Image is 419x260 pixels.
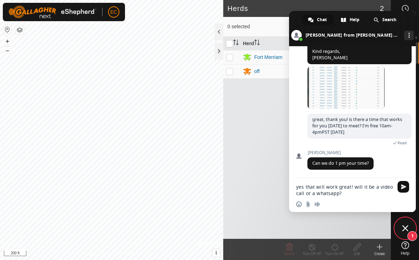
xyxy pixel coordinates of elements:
[212,249,220,257] button: i
[323,251,346,256] div: Turn On VP
[288,19,373,34] input: Search (S)
[215,250,217,256] span: i
[350,14,359,25] span: Help
[254,54,282,61] div: Fort Merriam
[3,46,12,55] button: –
[284,252,295,256] span: Delete
[404,31,414,40] div: More channels
[110,8,117,16] span: EC
[407,231,417,241] span: 1
[240,37,300,50] th: Herd
[296,201,302,207] span: Insert an emoji
[314,201,320,207] span: Audio message
[84,251,110,257] a: Privacy Policy
[254,41,260,46] p-sorticon: Activate to sort
[312,160,369,166] span: Can we do 1 pm your time?
[3,25,12,34] button: Reset Map
[301,251,323,256] div: Turn Off VP
[8,6,96,18] img: Gallagher Logo
[296,184,393,196] textarea: Compose your message...
[312,116,402,135] span: great, thank you! is there a time that works for you [DATE] to meet? I'm free 10am-4pmPST [DATE]
[395,218,416,239] div: Close chat
[254,68,259,75] div: off
[307,150,374,155] span: [PERSON_NAME]
[398,140,407,145] span: Read
[227,23,288,30] span: 0 selected
[382,14,396,25] span: Search
[302,14,334,25] div: Chat
[15,26,24,34] button: Map Layers
[380,3,384,14] span: 2
[3,37,12,46] button: +
[317,14,327,25] span: Chat
[401,251,409,255] span: Help
[233,41,239,46] p-sorticon: Activate to sort
[367,14,404,25] div: Search
[305,201,311,207] span: Send a file
[227,4,380,13] h2: Herds
[391,238,419,258] a: Help
[398,181,409,193] span: Send
[368,251,391,256] div: Create
[346,251,368,256] div: Edit
[119,251,139,257] a: Contact Us
[334,14,367,25] div: Help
